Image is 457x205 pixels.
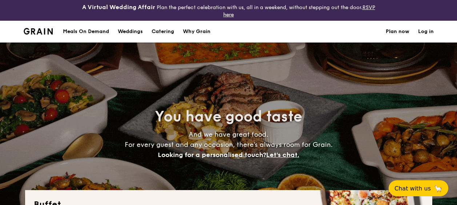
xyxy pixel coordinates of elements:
[152,21,174,43] h1: Catering
[183,21,211,43] div: Why Grain
[394,185,431,192] span: Chat with us
[434,184,442,193] span: 🦙
[125,130,333,159] span: And we have great food. For every guest and any occasion, there’s always room for Grain.
[63,21,109,43] div: Meals On Demand
[76,3,381,18] div: Plan the perfect celebration with us, all in a weekend, without stepping out the door.
[386,21,409,43] a: Plan now
[59,21,113,43] a: Meals On Demand
[266,151,299,159] span: Let's chat.
[155,108,302,125] span: You have good taste
[179,21,215,43] a: Why Grain
[389,180,448,196] button: Chat with us🦙
[158,151,266,159] span: Looking for a personalised touch?
[24,28,53,35] img: Grain
[118,21,143,43] div: Weddings
[82,3,155,12] h4: A Virtual Wedding Affair
[24,28,53,35] a: Logotype
[147,21,179,43] a: Catering
[113,21,147,43] a: Weddings
[418,21,434,43] a: Log in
